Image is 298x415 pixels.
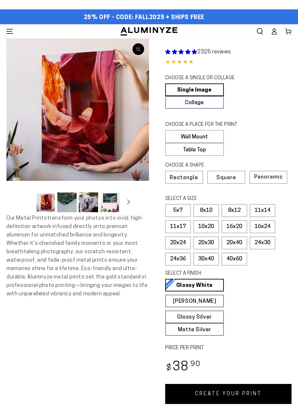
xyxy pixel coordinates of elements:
[222,253,247,266] label: 40x60
[120,27,178,36] img: Aluminyze
[165,162,238,169] legend: CHOOSE A SHAPE
[165,220,191,233] label: 11x17
[165,361,201,374] bdi: 38
[165,270,238,277] legend: SELECT A FINISH
[165,279,224,291] a: Glossy White
[20,195,34,210] button: Slide left
[165,75,238,82] legend: CHOOSE A SINGLE OR COLLAGE
[165,83,224,96] a: Single Image
[165,295,224,307] a: [PERSON_NAME]
[165,58,292,67] div: 4.85 out of 5.0 stars
[6,215,148,297] span: Our Metal Prints transform your photos into vivid, high-definition artwork infused directly onto ...
[253,24,267,38] summary: Search our site
[170,175,198,180] span: Rectangle
[189,361,201,368] sup: .90
[36,192,55,212] button: Load image 1 in gallery view
[250,236,275,249] label: 24x30
[166,364,172,373] span: $
[57,192,77,212] button: Load image 2 in gallery view
[193,204,219,217] label: 8x10
[193,236,219,249] label: 20x30
[254,174,283,180] span: Panoramic
[165,121,238,128] legend: CHOOSE A PLACE FOR THE PRINT
[193,253,219,266] label: 30x40
[222,204,247,217] label: 8x12
[165,143,224,156] label: Table Top
[79,192,98,212] button: Load image 3 in gallery view
[165,344,292,352] label: PRICE PER PRINT
[165,236,191,249] label: 20x24
[250,220,275,233] label: 16x24
[222,236,247,249] label: 20x40
[222,220,247,233] label: 16x20
[193,220,219,233] label: 10x20
[165,204,191,217] label: 5x7
[100,192,120,212] button: Load image 4 in gallery view
[121,195,136,210] button: Slide right
[250,204,275,217] label: 11x14
[165,311,224,323] a: Glossy Silver
[165,195,238,202] legend: SELECT A SIZE
[216,175,236,180] span: Square
[165,323,224,336] a: Matte Silver
[84,14,204,21] span: 25% OFF - Code: FALL2025 + Ships Free
[165,384,292,404] a: CREATE YOUR PRINT
[165,253,191,266] label: 24x36
[165,96,224,109] a: Collage
[6,38,149,214] media-gallery: Gallery Viewer
[3,24,17,38] summary: Menu
[165,130,224,143] label: Wall Mount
